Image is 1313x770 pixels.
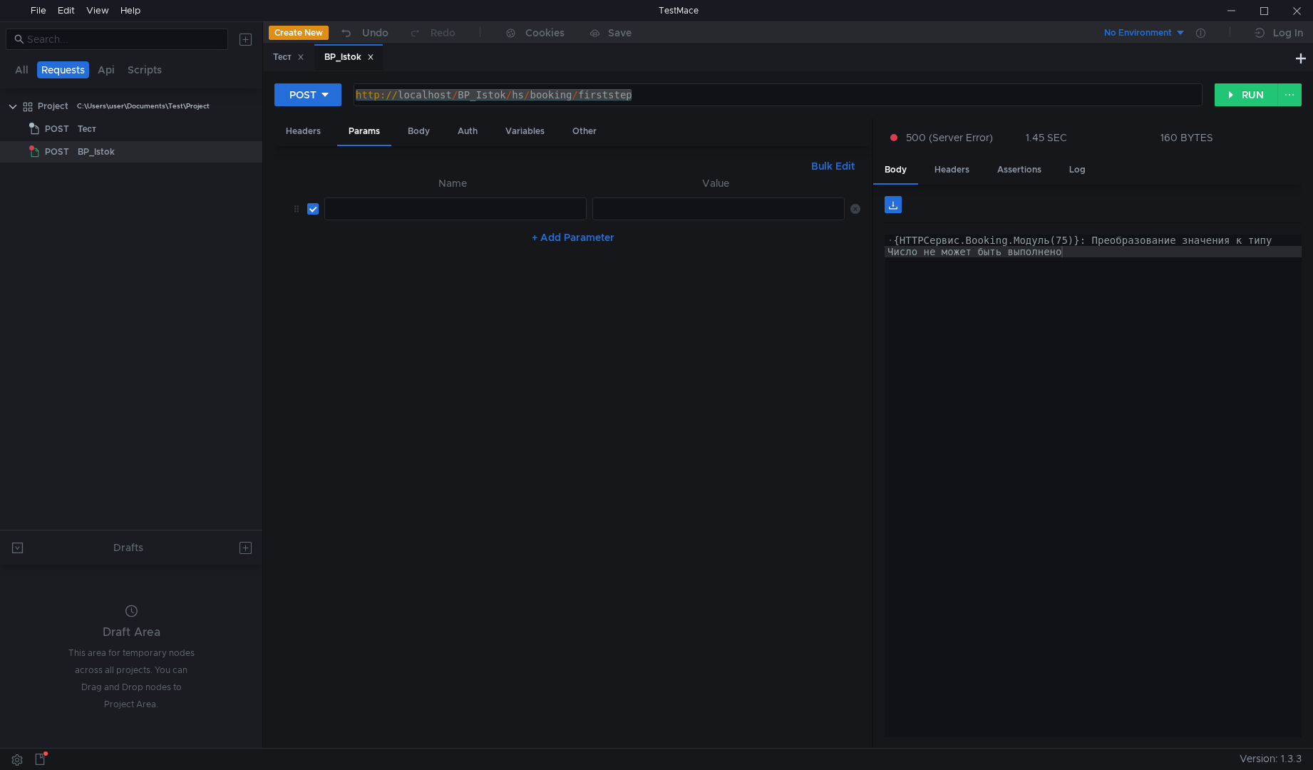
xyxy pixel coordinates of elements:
[93,61,119,78] button: Api
[986,157,1053,183] div: Assertions
[269,26,329,40] button: Create New
[1273,24,1303,41] div: Log In
[1104,26,1172,40] div: No Environment
[37,61,89,78] button: Requests
[923,157,981,183] div: Headers
[805,158,860,175] button: Bulk Edit
[398,22,465,43] button: Redo
[78,141,115,163] div: BP_Istok
[274,83,341,106] button: POST
[1026,131,1067,144] div: 1.45 SEC
[78,118,96,140] div: Тест
[1240,749,1302,769] span: Version: 1.3.3
[319,175,587,192] th: Name
[1215,83,1278,106] button: RUN
[1087,21,1186,44] button: No Environment
[113,539,143,556] div: Drafts
[873,157,918,185] div: Body
[587,175,845,192] th: Value
[123,61,166,78] button: Scripts
[289,87,316,103] div: POST
[561,118,608,145] div: Other
[45,141,69,163] span: POST
[362,24,388,41] div: Undo
[1058,157,1097,183] div: Log
[494,118,556,145] div: Variables
[608,28,632,38] div: Save
[27,31,220,47] input: Search...
[446,118,489,145] div: Auth
[11,61,33,78] button: All
[431,24,455,41] div: Redo
[1160,131,1213,144] div: 160 BYTES
[906,130,993,145] span: 500 (Server Error)
[45,118,69,140] span: POST
[274,118,332,145] div: Headers
[396,118,441,145] div: Body
[273,50,304,65] div: Тест
[324,50,374,65] div: BP_Istok
[329,22,398,43] button: Undo
[337,118,391,146] div: Params
[525,24,565,41] div: Cookies
[38,96,68,117] div: Project
[526,229,620,246] button: + Add Parameter
[77,96,210,117] div: C:\Users\user\Documents\Test\Project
